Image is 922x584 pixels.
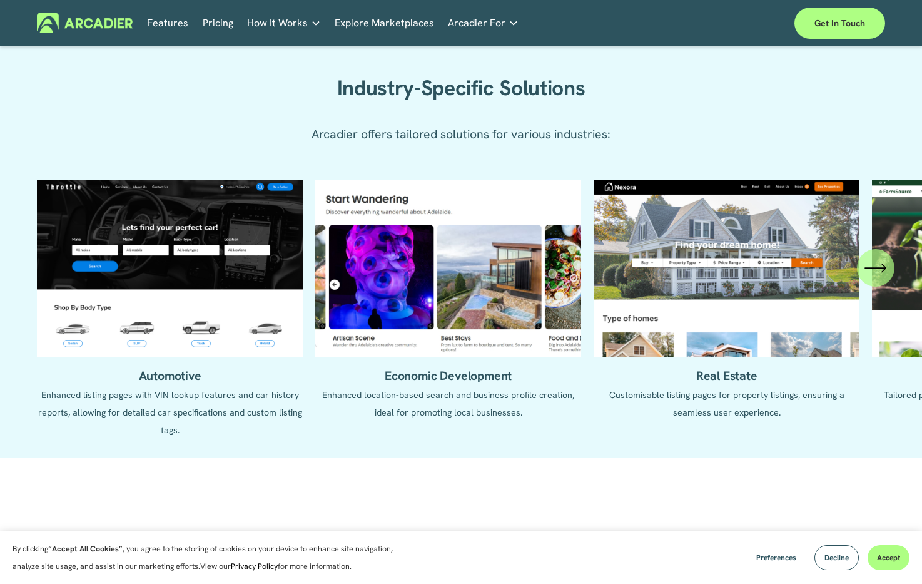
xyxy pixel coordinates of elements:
[291,74,631,101] h2: Industry-Specific Solutions
[814,545,859,570] button: Decline
[203,13,233,33] a: Pricing
[147,13,188,33] a: Features
[859,524,922,584] iframe: Chat Widget
[335,13,434,33] a: Explore Marketplaces
[824,553,849,563] span: Decline
[312,126,610,142] span: Arcadier offers tailored solutions for various industries:
[857,249,894,287] button: Next
[448,13,519,33] a: folder dropdown
[747,545,806,570] button: Preferences
[48,544,123,554] strong: “Accept All Cookies”
[231,561,278,571] a: Privacy Policy
[247,13,321,33] a: folder dropdown
[291,526,631,553] strong: Proven Success in Diverse Industries
[247,14,308,32] span: How It Works
[794,8,885,39] a: Get in touch
[756,553,796,563] span: Preferences
[13,540,419,575] p: By clicking , you agree to the storing of cookies on your device to enhance site navigation, anal...
[37,13,133,33] img: Arcadier
[448,14,505,32] span: Arcadier For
